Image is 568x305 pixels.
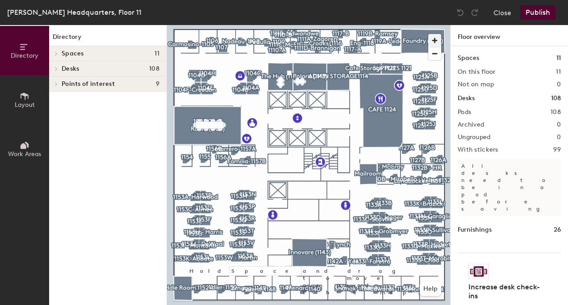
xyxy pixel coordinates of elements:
[458,93,475,103] h1: Desks
[551,109,561,116] h2: 108
[7,7,142,18] div: [PERSON_NAME] Headquarters, Floor 11
[15,101,35,109] span: Layout
[11,52,38,59] span: Directory
[149,65,159,72] span: 108
[520,5,555,20] button: Publish
[468,283,545,301] h4: Increase desk check-ins
[62,65,79,72] span: Desks
[451,25,568,46] h1: Floor overview
[554,225,561,235] h1: 26
[155,50,159,57] span: 11
[468,264,489,279] img: Sticker logo
[551,93,561,103] h1: 108
[458,159,561,216] p: All desks need to be in a pod before saving
[557,121,561,128] h2: 0
[458,134,491,141] h2: Ungrouped
[62,80,115,88] span: Points of interest
[458,225,492,235] h1: Furnishings
[458,53,479,63] h1: Spaces
[470,8,479,17] img: Redo
[458,109,471,116] h2: Pods
[557,81,561,88] h2: 0
[458,121,484,128] h2: Archived
[556,68,561,76] h2: 11
[49,32,167,46] h1: Directory
[458,146,498,153] h2: With stickers
[420,282,441,296] button: Help
[156,80,159,88] span: 9
[8,150,41,158] span: Work Areas
[62,50,84,57] span: Spaces
[493,5,511,20] button: Close
[553,146,561,153] h2: 99
[456,8,465,17] img: Undo
[557,134,561,141] h2: 0
[556,53,561,63] h1: 11
[458,68,496,76] h2: On this floor
[458,81,494,88] h2: Not on map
